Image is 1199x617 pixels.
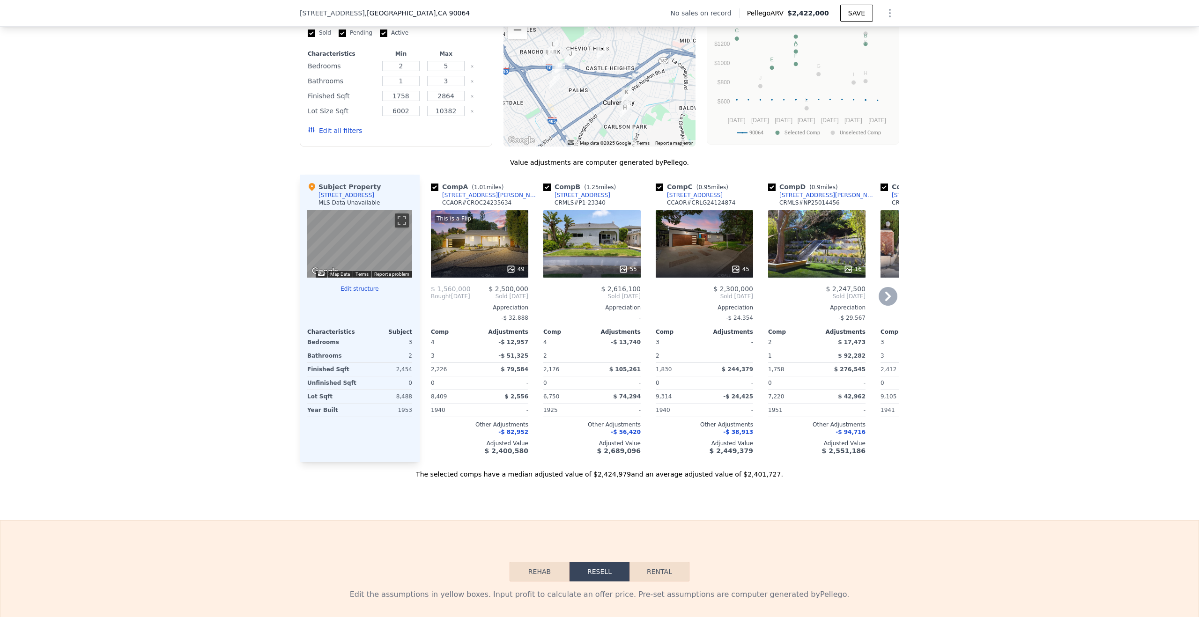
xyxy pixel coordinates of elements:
div: Other Adjustments [656,421,753,428]
div: Adjusted Value [768,440,866,447]
div: 55 [619,264,637,274]
span: 1,830 [656,366,672,373]
span: -$ 12,957 [498,339,528,345]
span: $ 2,449,379 [710,447,753,455]
span: $ 2,556 [505,393,528,400]
span: ( miles) [806,184,841,191]
span: -$ 94,716 [836,429,866,435]
span: 3 [881,339,884,345]
button: Clear [470,95,474,98]
div: Adjusted Value [431,440,528,447]
span: 9,105 [881,393,896,400]
div: Edit the assumptions in yellow boxes. Input profit to calculate an offer price. Pre-set assumptio... [307,589,892,600]
span: $ 1,560,000 [431,285,471,293]
span: 0 [768,380,772,386]
div: 3 [881,349,927,362]
text: G [816,63,821,69]
span: ( miles) [580,184,620,191]
div: Max [425,50,466,58]
span: $ 2,300,000 [713,285,753,293]
span: -$ 24,354 [726,315,753,321]
span: 1.25 [586,184,599,191]
span: 4 [431,339,435,345]
span: 0.95 [698,184,711,191]
div: 2 [656,349,703,362]
div: Comp [881,328,929,336]
a: [STREET_ADDRESS] [881,191,947,199]
button: Rehab [510,562,570,581]
input: Pending [339,29,346,37]
div: No sales on record [670,8,739,18]
div: [STREET_ADDRESS][PERSON_NAME] [779,191,877,199]
text: J [759,75,762,81]
div: 1 [768,349,815,362]
span: $ 92,282 [838,353,866,359]
button: Rental [629,562,689,581]
div: Comp D [768,182,842,191]
div: Characteristics [307,328,360,336]
button: Map Data [330,271,350,278]
div: Appreciation [768,304,866,311]
span: ( miles) [693,184,732,191]
div: MLS Data Unavailable [318,199,380,206]
span: 8,409 [431,393,447,400]
button: Edit structure [307,285,412,293]
a: [STREET_ADDRESS] [543,191,610,199]
div: Appreciation [656,304,753,311]
div: Finished Sqft [308,89,377,103]
div: [STREET_ADDRESS] [555,191,610,199]
span: $ 2,400,580 [485,447,528,455]
div: 3268 Veteran Ave [549,73,560,89]
div: 10400 Northvale Rd [565,49,576,65]
div: 16 [844,264,862,274]
div: [DATE] [431,293,470,300]
div: Comp C [656,182,732,191]
div: Lot Size Sqft [308,104,377,118]
a: Report a map error [655,140,693,146]
div: Adjustments [592,328,641,336]
label: Sold [308,29,331,37]
div: Subject Property [307,182,381,191]
span: $ 17,473 [838,339,866,345]
div: Value adjustments are computer generated by Pellego . [300,158,899,167]
a: Report a problem [374,272,409,277]
div: [STREET_ADDRESS] [892,191,947,199]
img: Google [506,134,537,147]
div: Other Adjustments [768,421,866,428]
div: [STREET_ADDRESS][PERSON_NAME] [442,191,540,199]
a: Terms (opens in new tab) [355,272,369,277]
div: The selected comps have a median adjusted value of $2,424,979 and an average adjusted value of $2... [300,462,899,479]
text: I [853,72,854,77]
span: 0 [881,380,884,386]
text: L [805,97,808,103]
div: A chart. [713,25,893,142]
span: Sold [DATE] [470,293,528,300]
span: 6,750 [543,393,559,400]
div: - [481,376,528,389]
input: Active [380,29,387,37]
span: 0 [431,380,435,386]
span: ( miles) [468,184,507,191]
div: Other Adjustments [543,421,641,428]
a: [STREET_ADDRESS][PERSON_NAME] [768,191,877,199]
span: -$ 82,952 [498,429,528,435]
text: [DATE] [821,117,839,124]
div: - [594,376,641,389]
div: 1953 [362,404,412,417]
div: Characteristics [308,50,377,58]
span: Sold [DATE] [543,293,641,300]
text: [DATE] [728,117,746,124]
text: H [864,70,867,76]
span: $ 2,551,186 [822,447,866,455]
div: Adjusted Value [656,440,753,447]
div: - [706,404,753,417]
span: Map data ©2025 Google [580,140,631,146]
span: -$ 56,420 [611,429,641,435]
div: [STREET_ADDRESS] [667,191,723,199]
div: Min [380,50,422,58]
span: Sold [DATE] [656,293,753,300]
div: 2 [362,349,412,362]
a: [STREET_ADDRESS] [656,191,723,199]
div: 45 [731,264,749,274]
span: $2,422,000 [787,9,829,17]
